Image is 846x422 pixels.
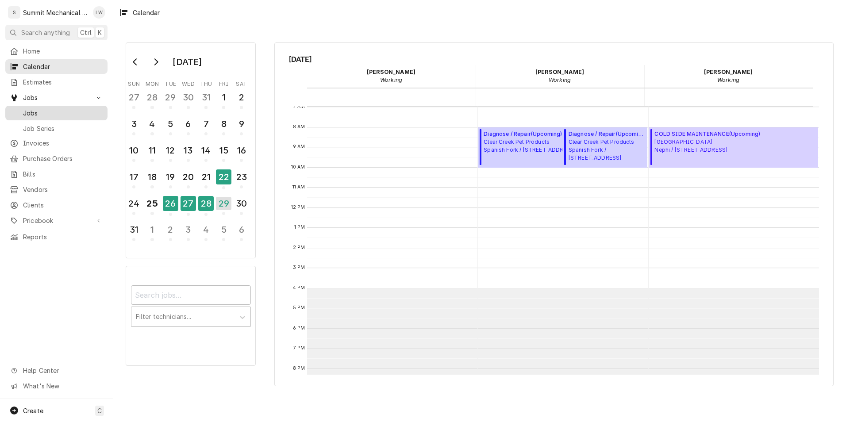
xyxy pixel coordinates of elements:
[291,123,308,130] span: 8 AM
[235,223,248,236] div: 6
[562,127,647,168] div: Diagnose / Repair(Upcoming)Clear Creek Pet ProductsSpanish Fork / [STREET_ADDRESS]
[164,170,177,184] div: 19
[23,8,88,17] div: Summit Mechanical Service LLC
[23,108,103,118] span: Jobs
[217,223,231,236] div: 5
[23,232,103,242] span: Reports
[5,379,108,393] a: Go to What's New
[181,91,195,104] div: 30
[562,127,647,168] div: [Service] Diagnose / Repair Clear Creek Pet Products Spanish Fork / 1500 N. 300 W, Spanish Fork, ...
[147,55,165,69] button: Go to next month
[80,28,92,37] span: Ctrl
[235,117,248,130] div: 9
[197,77,215,88] th: Thursday
[5,90,108,105] a: Go to Jobs
[5,136,108,150] a: Invoices
[127,144,141,157] div: 10
[5,213,108,228] a: Go to Pricebook
[163,196,178,211] div: 26
[181,144,195,157] div: 13
[235,197,248,210] div: 30
[290,184,308,191] span: 11 AM
[478,127,622,168] div: Diagnose / Repair(Upcoming)Clear Creek Pet ProductsSpanish Fork / [STREET_ADDRESS]
[644,65,813,87] div: Skyler Roundy - Working
[216,197,231,210] div: 29
[291,325,308,332] span: 6 PM
[21,28,70,37] span: Search anything
[23,169,103,179] span: Bills
[23,185,103,194] span: Vendors
[216,169,231,184] div: 22
[217,144,231,157] div: 15
[274,42,834,386] div: Calendar Calendar
[5,167,108,181] a: Bills
[5,121,108,136] a: Job Series
[181,170,195,184] div: 20
[164,117,177,130] div: 5
[292,224,308,231] span: 1 PM
[23,77,103,87] span: Estimates
[717,77,739,83] em: Working
[23,93,90,102] span: Jobs
[367,69,415,75] strong: [PERSON_NAME]
[126,266,256,366] div: Calendar Filters
[235,170,248,184] div: 23
[569,130,645,138] span: Diagnose / Repair ( Upcoming )
[289,54,819,65] span: [DATE]
[23,138,103,148] span: Invoices
[145,223,159,236] div: 1
[127,197,141,210] div: 24
[5,182,108,197] a: Vendors
[654,138,760,154] span: [GEOGRAPHIC_DATA] Nephi / [STREET_ADDRESS]
[97,406,102,415] span: C
[235,91,248,104] div: 2
[23,46,103,56] span: Home
[143,77,162,88] th: Monday
[145,144,159,157] div: 11
[23,62,103,71] span: Calendar
[127,117,141,130] div: 3
[549,77,571,83] em: Working
[23,216,90,225] span: Pricebook
[291,103,308,110] span: 7 AM
[291,244,308,251] span: 2 PM
[199,144,213,157] div: 14
[476,65,644,87] div: Landon Weeks - Working
[649,127,818,168] div: COLD SIDE MAINTENANCE(Upcoming)[GEOGRAPHIC_DATA]Nephi / [STREET_ADDRESS]
[291,264,308,271] span: 3 PM
[199,117,213,130] div: 7
[654,130,760,138] span: COLD SIDE MAINTENANCE ( Upcoming )
[169,54,205,69] div: [DATE]
[198,196,214,211] div: 28
[145,170,159,184] div: 18
[289,204,308,211] span: 12 PM
[291,284,308,292] span: 4 PM
[179,77,197,88] th: Wednesday
[5,230,108,244] a: Reports
[125,77,143,88] th: Sunday
[93,6,105,19] div: LW
[233,77,250,88] th: Saturday
[5,198,108,212] a: Clients
[181,117,195,130] div: 6
[164,223,177,236] div: 2
[127,55,144,69] button: Go to previous month
[5,44,108,58] a: Home
[5,106,108,120] a: Jobs
[23,407,43,414] span: Create
[215,77,233,88] th: Friday
[23,381,102,391] span: What's New
[181,223,195,236] div: 3
[8,6,20,19] div: S
[23,154,103,163] span: Purchase Orders
[5,363,108,378] a: Go to Help Center
[291,143,308,150] span: 9 AM
[181,196,196,211] div: 27
[126,42,256,258] div: Calendar Day Picker
[535,69,584,75] strong: [PERSON_NAME]
[569,138,645,162] span: Clear Creek Pet Products Spanish Fork / [STREET_ADDRESS]
[164,144,177,157] div: 12
[131,277,251,336] div: Calendar Filters
[5,75,108,89] a: Estimates
[199,223,213,236] div: 4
